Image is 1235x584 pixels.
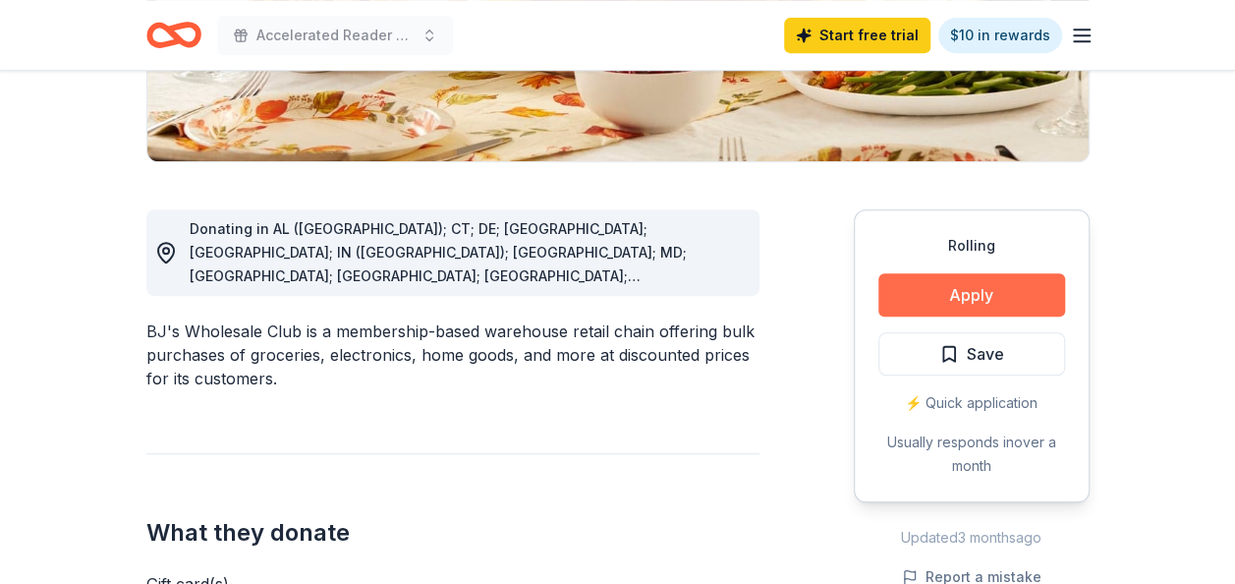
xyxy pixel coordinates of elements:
div: ⚡️ Quick application [878,391,1065,415]
a: $10 in rewards [938,18,1062,53]
span: Save [967,341,1004,367]
div: Updated 3 months ago [854,526,1090,550]
button: Apply [878,273,1065,317]
div: Rolling [878,234,1065,258]
div: BJ's Wholesale Club is a membership-based warehouse retail chain offering bulk purchases of groce... [146,320,759,390]
button: Accelerated Reader Level Up Events [217,16,453,55]
a: Home [146,12,201,58]
button: Save [878,332,1065,376]
h2: What they donate [146,517,759,549]
span: Donating in AL ([GEOGRAPHIC_DATA]); CT; DE; [GEOGRAPHIC_DATA]; [GEOGRAPHIC_DATA]; IN ([GEOGRAPHIC... [190,220,687,355]
div: Usually responds in over a month [878,431,1065,478]
a: Start free trial [784,18,930,53]
span: Accelerated Reader Level Up Events [256,24,414,47]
